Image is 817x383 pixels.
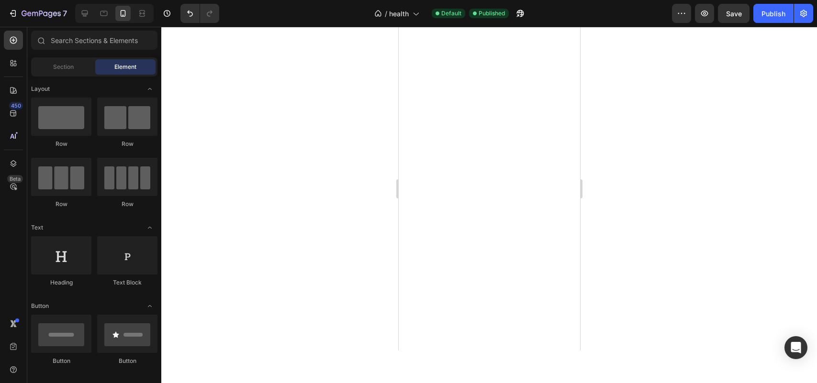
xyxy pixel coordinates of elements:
[31,200,91,208] div: Row
[441,9,461,18] span: Default
[31,223,43,232] span: Text
[142,220,157,235] span: Toggle open
[31,302,49,310] span: Button
[31,140,91,148] div: Row
[31,357,91,365] div: Button
[753,4,794,23] button: Publish
[97,200,157,208] div: Row
[31,31,157,50] input: Search Sections & Elements
[31,85,50,93] span: Layout
[479,9,505,18] span: Published
[97,278,157,287] div: Text Block
[142,298,157,314] span: Toggle open
[180,4,219,23] div: Undo/Redo
[399,27,580,350] iframe: Design area
[53,63,74,71] span: Section
[761,9,785,19] div: Publish
[9,102,23,109] div: 450
[63,8,67,19] p: 7
[97,140,157,148] div: Row
[718,4,750,23] button: Save
[385,9,387,19] span: /
[7,175,23,183] div: Beta
[784,336,807,359] div: Open Intercom Messenger
[389,9,409,19] span: health
[114,63,136,71] span: Element
[142,81,157,97] span: Toggle open
[4,4,71,23] button: 7
[97,357,157,365] div: Button
[726,10,742,18] span: Save
[31,278,91,287] div: Heading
